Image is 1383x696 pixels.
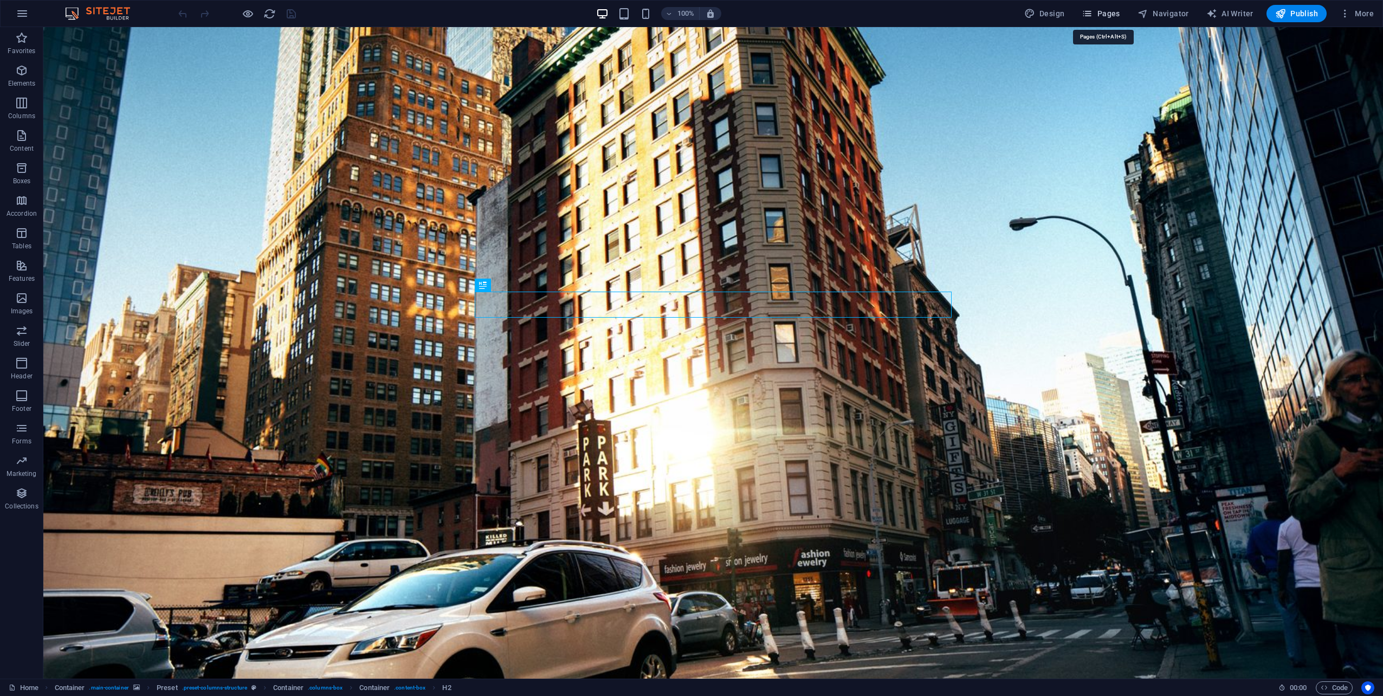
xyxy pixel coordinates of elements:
p: Favorites [8,47,35,55]
a: Click to cancel selection. Double-click to open Pages [9,681,38,694]
button: Navigator [1133,5,1193,22]
p: Images [11,307,33,315]
span: Click to select. Double-click to edit [157,681,178,694]
button: 100% [661,7,700,20]
span: : [1297,684,1299,692]
p: Tables [12,242,31,250]
span: . main-container [89,681,128,694]
button: Design [1020,5,1069,22]
i: Reload page [263,8,276,20]
img: Editor Logo [62,7,144,20]
span: Click to select. Double-click to edit [359,681,390,694]
button: Usercentrics [1361,681,1374,694]
span: More [1340,8,1374,19]
p: Boxes [13,177,31,185]
button: Pages [1077,5,1124,22]
span: Click to select. Double-click to edit [55,681,85,694]
span: Code [1321,681,1348,694]
i: This element contains a background [133,685,140,691]
p: Forms [12,437,31,446]
i: On resize automatically adjust zoom level to fit chosen device. [706,9,715,18]
h6: 100% [677,7,695,20]
p: Footer [12,404,31,413]
button: Code [1316,681,1353,694]
span: . preset-columns-structure [182,681,247,694]
button: More [1335,5,1378,22]
p: Elements [8,79,36,88]
p: Slider [14,339,30,348]
span: Click to select. Double-click to edit [442,681,451,694]
span: Pages [1082,8,1120,19]
div: Design (Ctrl+Alt+Y) [1020,5,1069,22]
p: Marketing [7,469,36,478]
span: Design [1024,8,1065,19]
h6: Session time [1278,681,1307,694]
button: Publish [1266,5,1327,22]
p: Columns [8,112,35,120]
span: . columns-box [308,681,342,694]
span: AI Writer [1206,8,1253,19]
button: AI Writer [1202,5,1258,22]
span: . content-box [394,681,425,694]
nav: breadcrumb [55,681,451,694]
button: reload [263,7,276,20]
span: Navigator [1138,8,1189,19]
i: This element is a customizable preset [251,685,256,691]
p: Content [10,144,34,153]
p: Header [11,372,33,381]
p: Accordion [7,209,37,218]
p: Collections [5,502,38,511]
span: Click to select. Double-click to edit [273,681,303,694]
span: 00 00 [1290,681,1307,694]
span: Publish [1275,8,1318,19]
p: Features [9,274,35,283]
